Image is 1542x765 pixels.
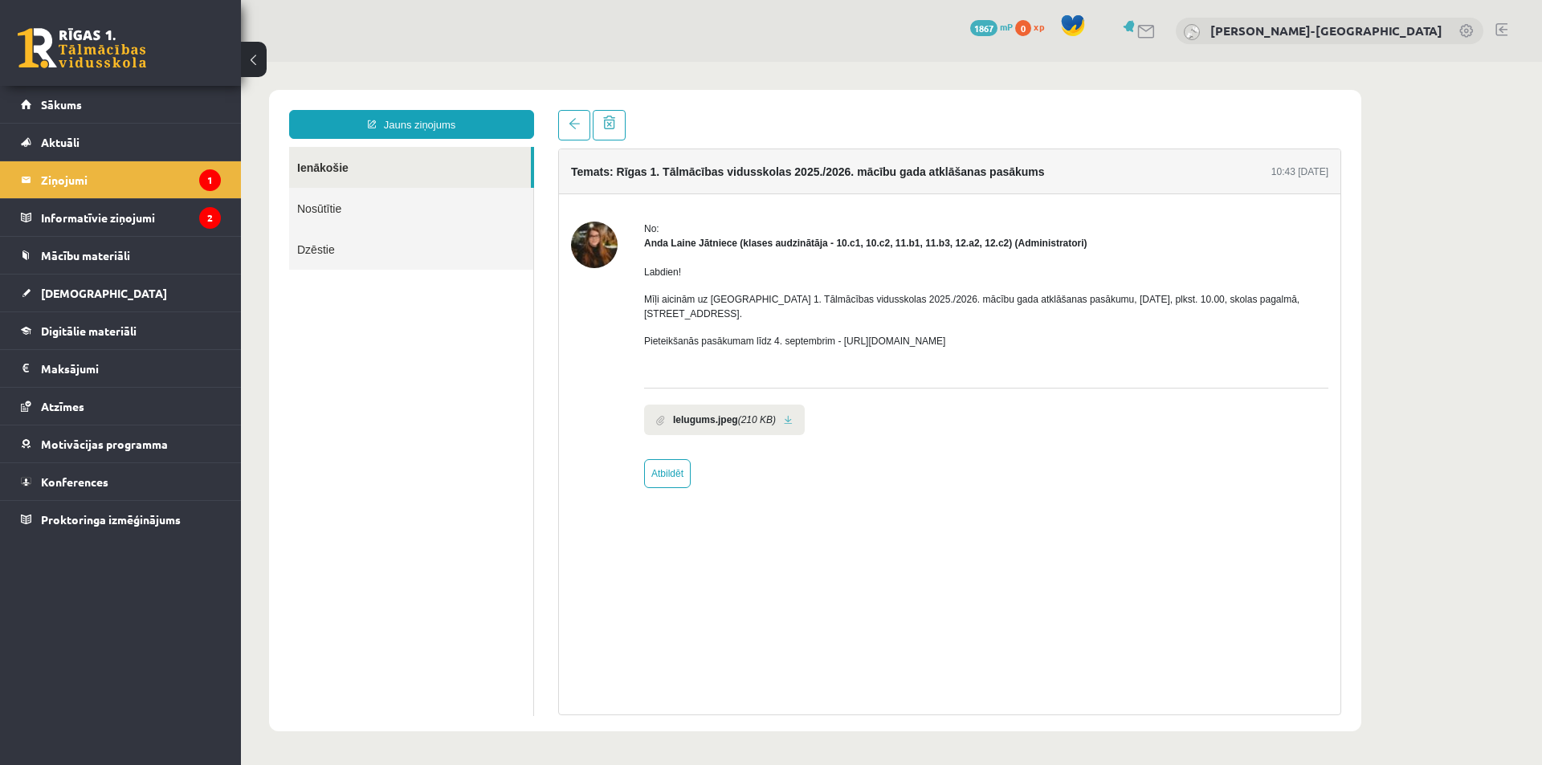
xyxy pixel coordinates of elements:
[21,463,221,500] a: Konferences
[21,161,221,198] a: Ziņojumi1
[1015,20,1052,33] a: 0 xp
[403,230,1087,259] p: Mīļi aicinām uz [GEOGRAPHIC_DATA] 1. Tālmācības vidusskolas 2025./2026. mācību gada atklāšanas pa...
[970,20,997,36] span: 1867
[403,203,1087,218] p: Labdien!
[41,286,167,300] span: [DEMOGRAPHIC_DATA]
[403,176,846,187] strong: Anda Laine Jātniece (klases audzinātāja - 10.c1, 10.c2, 11.b1, 11.b3, 12.a2, 12.c2) (Administratori)
[21,86,221,123] a: Sākums
[48,48,293,77] a: Jauns ziņojums
[403,397,450,426] a: Atbildēt
[21,237,221,274] a: Mācību materiāli
[403,272,1087,287] p: Pieteikšanās pasākumam līdz 4. septembrim - [URL][DOMAIN_NAME]
[21,124,221,161] a: Aktuāli
[21,199,221,236] a: Informatīvie ziņojumi2
[48,85,290,126] a: Ienākošie
[41,474,108,489] span: Konferences
[330,104,804,116] h4: Temats: Rīgas 1. Tālmācības vidusskolas 2025./2026. mācību gada atklāšanas pasākums
[41,248,130,262] span: Mācību materiāli
[1000,20,1013,33] span: mP
[21,425,221,462] a: Motivācijas programma
[1184,24,1200,40] img: Elīza Vintere-Dutka
[1210,22,1442,39] a: [PERSON_NAME]-[GEOGRAPHIC_DATA]
[403,160,1087,174] div: No:
[41,437,168,451] span: Motivācijas programma
[1015,20,1031,36] span: 0
[21,275,221,311] a: [DEMOGRAPHIC_DATA]
[497,351,535,365] i: (210 KB)
[1030,103,1087,117] div: 10:43 [DATE]
[41,161,221,198] legend: Ziņojumi
[41,97,82,112] span: Sākums
[21,312,221,349] a: Digitālie materiāli
[48,126,292,167] a: Nosūtītie
[199,207,221,229] i: 2
[48,167,292,208] a: Dzēstie
[41,350,221,387] legend: Maksājumi
[21,501,221,538] a: Proktoringa izmēģinājums
[330,160,377,206] img: Anda Laine Jātniece (klases audzinātāja - 10.c1, 10.c2, 11.b1, 11.b3, 12.a2, 12.c2)
[199,169,221,191] i: 1
[41,135,80,149] span: Aktuāli
[21,388,221,425] a: Atzīmes
[41,199,221,236] legend: Informatīvie ziņojumi
[432,351,497,365] b: Ielugums.jpeg
[970,20,1013,33] a: 1867 mP
[41,323,137,338] span: Digitālie materiāli
[1034,20,1044,33] span: xp
[21,350,221,387] a: Maksājumi
[18,28,146,68] a: Rīgas 1. Tālmācības vidusskola
[41,399,84,413] span: Atzīmes
[41,512,181,527] span: Proktoringa izmēģinājums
